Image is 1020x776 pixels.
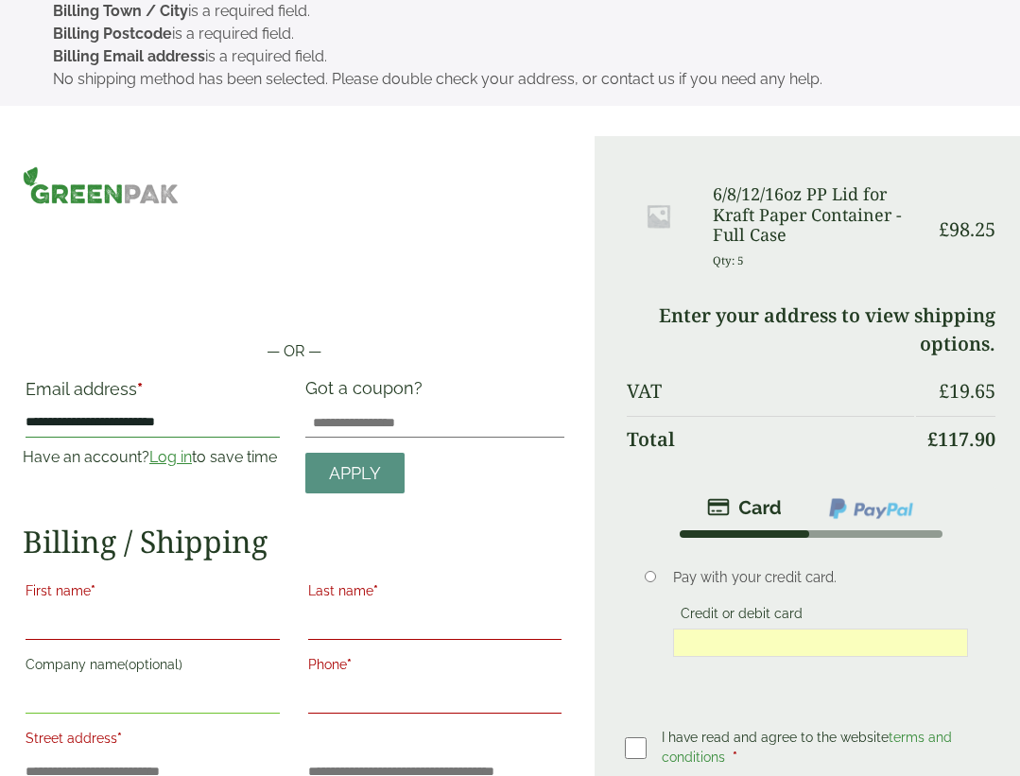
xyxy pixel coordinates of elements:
a: terms and conditions [662,730,952,765]
li: is a required field. [53,23,990,45]
p: Pay with your credit card. [673,567,968,588]
h3: 6/8/12/16oz PP Lid for Kraft Paper Container - Full Case [713,184,914,246]
abbr: required [137,379,143,399]
bdi: 19.65 [939,378,995,404]
li: is a required field. [53,45,990,68]
a: Log in [149,448,192,466]
label: Company name [26,651,280,683]
p: — OR — [23,340,564,363]
strong: Billing Town / City [53,2,188,20]
label: Credit or debit card [673,606,810,627]
abbr: required [91,583,95,598]
td: Enter your address to view shipping options. [627,293,995,367]
label: Got a coupon? [305,378,430,407]
p: Have an account? to save time [23,446,283,469]
iframe: Secure payment button frame [23,280,564,318]
img: Placeholder [627,184,690,248]
bdi: 98.25 [939,216,995,242]
strong: Billing Email address [53,47,205,65]
abbr: required [117,731,122,746]
span: (optional) [125,657,182,672]
abbr: required [373,583,378,598]
label: Last name [308,578,562,610]
img: GreenPak Supplies [23,166,179,204]
small: Qty: 5 [713,253,744,267]
bdi: 117.90 [927,426,995,452]
abbr: required [733,750,737,765]
span: I have read and agree to the website [662,730,952,765]
label: Email address [26,381,280,407]
th: Total [627,416,914,462]
label: Street address [26,725,280,757]
a: Apply [305,453,405,493]
span: £ [939,216,949,242]
h2: Billing / Shipping [23,524,564,560]
label: First name [26,578,280,610]
span: £ [939,378,949,404]
span: £ [927,426,938,452]
th: VAT [627,369,914,414]
label: Phone [308,651,562,683]
strong: Billing Postcode [53,25,172,43]
li: No shipping method has been selected. Please double check your address, or contact us if you need... [53,68,990,91]
span: Apply [329,463,381,484]
img: stripe.png [707,496,782,519]
img: ppcp-gateway.png [827,496,915,521]
iframe: Secure card payment input frame [679,634,962,651]
abbr: required [347,657,352,672]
